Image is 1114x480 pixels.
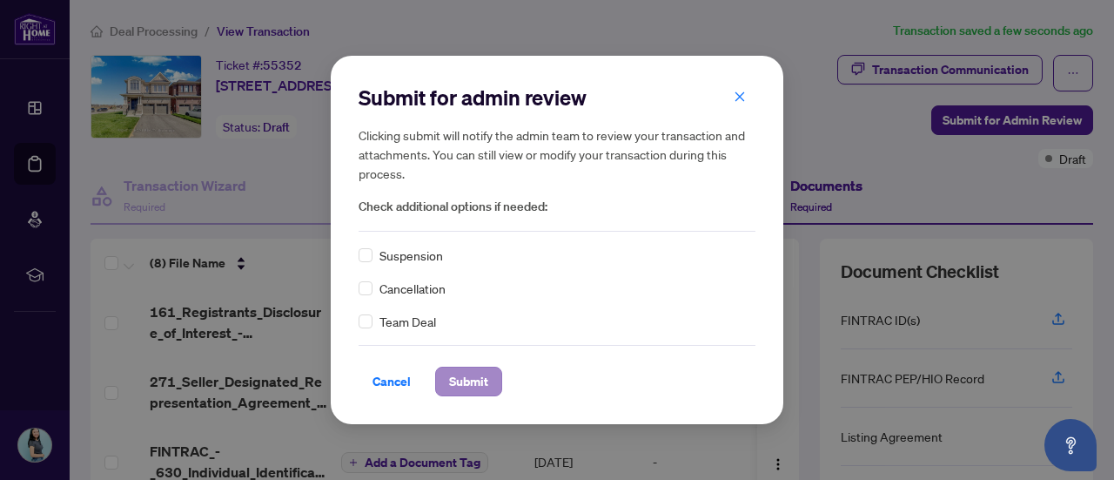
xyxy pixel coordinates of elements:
span: close [734,91,746,103]
span: Suspension [379,246,443,265]
button: Open asap [1044,419,1097,471]
span: Submit [449,368,488,395]
span: Team Deal [379,312,436,331]
span: Cancel [372,368,411,395]
h2: Submit for admin review [359,84,755,112]
button: Submit [435,367,502,396]
button: Cancel [359,367,425,396]
span: Check additional options if needed: [359,197,755,217]
h5: Clicking submit will notify the admin team to review your transaction and attachments. You can st... [359,125,755,183]
span: Cancellation [379,279,446,298]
